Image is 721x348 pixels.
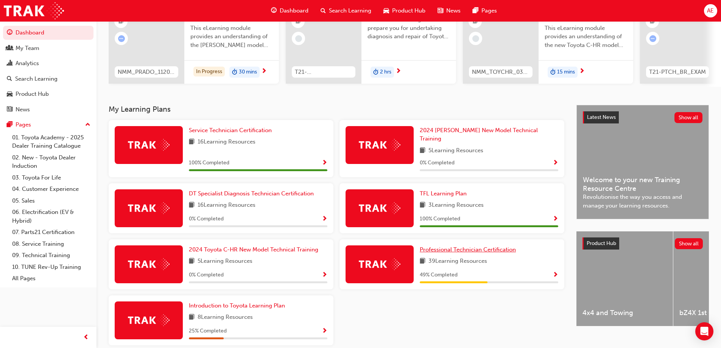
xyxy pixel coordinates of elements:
[239,68,257,76] span: 30 mins
[420,245,519,254] a: Professional Technician Certification
[359,258,400,270] img: Trak
[322,270,327,280] button: Show Progress
[118,17,124,27] span: booktick-icon
[3,72,93,86] a: Search Learning
[553,216,558,223] span: Show Progress
[189,271,224,279] span: 0 % Completed
[420,189,470,198] a: TFL Learning Plan
[109,105,564,114] h3: My Learning Plans
[190,24,273,50] span: This eLearning module provides an understanding of the [PERSON_NAME] model line-up and its Katash...
[9,152,93,172] a: 02. New - Toyota Dealer Induction
[579,68,585,75] span: next-icon
[7,60,12,67] span: chart-icon
[16,105,30,114] div: News
[587,240,616,247] span: Product Hub
[446,6,461,15] span: News
[322,328,327,335] span: Show Progress
[377,3,431,19] a: car-iconProduct Hub
[189,257,195,266] span: book-icon
[7,30,12,36] span: guage-icon
[85,120,90,130] span: up-icon
[420,146,425,156] span: book-icon
[322,272,327,279] span: Show Progress
[431,3,467,19] a: news-iconNews
[189,245,321,254] a: 2024 Toyota C-HR New Model Technical Training
[261,68,267,75] span: next-icon
[420,215,460,223] span: 100 % Completed
[576,105,709,219] a: Latest NewsShow allWelcome to your new Training Resource CentreRevolutionise the way you access a...
[7,106,12,113] span: news-icon
[295,68,352,76] span: T21-FOD_HVIS_PREREQ
[420,257,425,266] span: book-icon
[3,103,93,117] a: News
[472,68,529,76] span: NMM_TOYCHR_032024_MODULE_1
[550,67,556,77] span: duration-icon
[553,270,558,280] button: Show Progress
[3,24,93,118] button: DashboardMy TeamAnalyticsSearch LearningProduct HubNews
[322,326,327,336] button: Show Progress
[9,226,93,238] a: 07. Parts21 Certification
[420,246,516,253] span: Professional Technician Certification
[7,91,12,98] span: car-icon
[189,137,195,147] span: book-icon
[583,193,702,210] span: Revolutionise the way you access and manage your learning resources.
[582,237,703,250] a: Product HubShow all
[4,2,64,19] img: Trak
[198,137,255,147] span: 16 Learning Resources
[420,201,425,210] span: book-icon
[322,216,327,223] span: Show Progress
[649,68,706,76] span: T21-PTCH_BR_EXAM
[16,90,49,98] div: Product Hub
[7,122,12,128] span: pages-icon
[650,17,655,27] span: booktick-icon
[3,41,93,55] a: My Team
[232,67,237,77] span: duration-icon
[553,214,558,224] button: Show Progress
[3,26,93,40] a: Dashboard
[322,160,327,167] span: Show Progress
[473,17,478,27] span: booktick-icon
[189,127,272,134] span: Service Technician Certification
[704,4,717,17] button: AE
[438,6,443,16] span: news-icon
[472,35,479,42] span: learningRecordVerb_NONE-icon
[128,139,170,151] img: Trak
[329,6,371,15] span: Search Learning
[198,313,253,322] span: 8 Learning Resources
[3,87,93,101] a: Product Hub
[373,67,378,77] span: duration-icon
[583,176,702,193] span: Welcome to your new Training Resource Centre
[9,250,93,261] a: 09. Technical Training
[9,261,93,273] a: 10. TUNE Rev-Up Training
[9,132,93,152] a: 01. Toyota Academy - 2025 Dealer Training Catalogue
[9,172,93,184] a: 03. Toyota For Life
[467,3,503,19] a: pages-iconPages
[271,6,277,16] span: guage-icon
[189,327,227,336] span: 25 % Completed
[189,302,285,309] span: Introduction to Toyota Learning Plan
[9,206,93,226] a: 06. Electrification (EV & Hybrid)
[128,314,170,326] img: Trak
[118,68,175,76] span: NMM_PRADO_112024_MODULE_1
[189,215,224,223] span: 0 % Completed
[9,195,93,207] a: 05. Sales
[15,75,58,83] div: Search Learning
[553,158,558,168] button: Show Progress
[675,238,703,249] button: Show all
[9,183,93,195] a: 04. Customer Experience
[322,158,327,168] button: Show Progress
[198,201,255,210] span: 16 Learning Resources
[473,6,478,16] span: pages-icon
[189,301,288,310] a: Introduction to Toyota Learning Plan
[428,146,483,156] span: 5 Learning Resources
[553,272,558,279] span: Show Progress
[553,160,558,167] span: Show Progress
[3,118,93,132] button: Pages
[295,35,302,42] span: learningRecordVerb_NONE-icon
[707,6,714,15] span: AE
[16,59,39,68] div: Analytics
[118,35,125,42] span: learningRecordVerb_ATTEMPT-icon
[420,126,558,143] a: 2024 [PERSON_NAME] New Model Technical Training
[428,257,487,266] span: 39 Learning Resources
[189,190,314,197] span: DT Specialist Diagnosis Technician Certification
